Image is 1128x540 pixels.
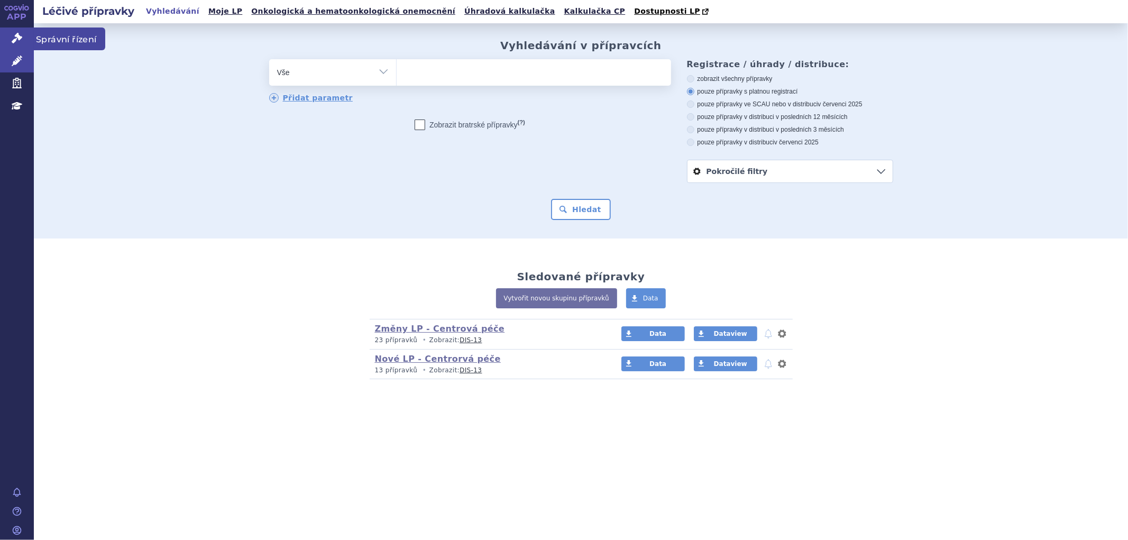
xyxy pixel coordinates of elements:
[687,87,893,96] label: pouze přípravky s platnou registrací
[375,354,501,364] a: Nové LP - Centrorvá péče
[634,7,700,15] span: Dostupnosti LP
[687,59,893,69] h3: Registrace / úhrady / distribuce:
[687,138,893,147] label: pouze přípravky v distribuci
[626,288,666,308] a: Data
[687,160,893,182] a: Pokročilé filtry
[561,4,629,19] a: Kalkulačka CP
[34,28,105,50] span: Správní řízení
[777,358,787,370] button: nastavení
[643,295,658,302] span: Data
[375,367,418,374] span: 13 přípravků
[143,4,203,19] a: Vyhledávání
[714,330,747,337] span: Dataview
[496,288,617,308] a: Vytvořit novou skupinu přípravků
[415,120,525,130] label: Zobrazit bratrské přípravky
[714,360,747,368] span: Dataview
[460,336,482,344] a: DIS-13
[818,100,863,108] span: v červenci 2025
[269,93,353,103] a: Přidat parametr
[420,366,429,375] i: •
[375,336,418,344] span: 23 přípravků
[461,4,558,19] a: Úhradová kalkulačka
[460,367,482,374] a: DIS-13
[687,113,893,121] label: pouze přípravky v distribuci v posledních 12 měsících
[621,326,685,341] a: Data
[763,327,774,340] button: notifikace
[375,336,602,345] p: Zobrazit:
[375,324,505,334] a: Změny LP - Centrová péče
[631,4,714,19] a: Dostupnosti LP
[621,356,685,371] a: Data
[774,139,819,146] span: v červenci 2025
[420,336,429,345] i: •
[687,100,893,108] label: pouze přípravky ve SCAU nebo v distribuci
[500,39,662,52] h2: Vyhledávání v přípravcích
[551,199,611,220] button: Hledat
[375,366,602,375] p: Zobrazit:
[649,330,666,337] span: Data
[34,4,143,19] h2: Léčivé přípravky
[687,75,893,83] label: zobrazit všechny přípravky
[205,4,245,19] a: Moje LP
[518,119,525,126] abbr: (?)
[687,125,893,134] label: pouze přípravky v distribuci v posledních 3 měsících
[777,327,787,340] button: nastavení
[694,326,757,341] a: Dataview
[763,358,774,370] button: notifikace
[649,360,666,368] span: Data
[248,4,458,19] a: Onkologická a hematoonkologická onemocnění
[694,356,757,371] a: Dataview
[517,270,645,283] h2: Sledované přípravky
